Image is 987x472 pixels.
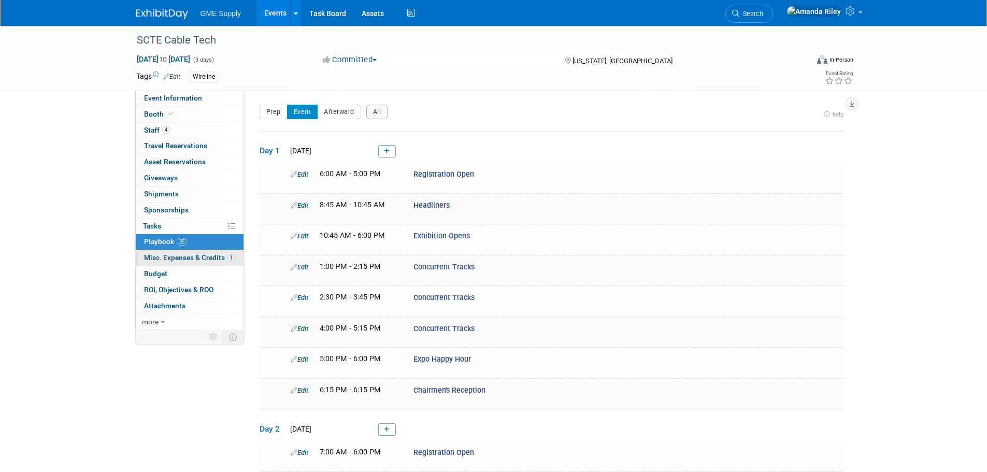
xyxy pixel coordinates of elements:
span: Misc. Expenses & Credits [144,253,235,262]
span: Budget [144,269,167,278]
span: 4 [162,126,170,134]
span: Registration Open [413,170,474,179]
a: Attachments [136,298,244,314]
a: Edit [291,232,308,240]
a: Edit [291,325,308,333]
a: Edit [163,73,180,80]
span: Concurrent Tracks [413,293,475,302]
span: help [833,111,843,118]
span: Attachments [144,302,185,310]
a: Event Information [136,91,244,106]
a: Edit [291,170,308,178]
a: Booth [136,107,244,122]
span: Booth [144,110,176,118]
button: Prep [260,105,288,119]
a: more [136,314,244,330]
span: Giveaways [144,174,178,182]
span: Registration Open [413,448,474,457]
td: Tags [136,71,180,83]
div: SCTE Cable Tech [133,31,793,50]
span: Headliners [413,201,450,210]
a: Tasks [136,219,244,234]
span: Chairmen's Reception [413,386,485,395]
button: Committed [319,54,381,65]
img: ExhibitDay [136,9,188,19]
span: Concurrent Tracks [413,324,475,333]
div: Event Rating [825,71,853,76]
span: Staff [144,126,170,134]
img: Amanda Riley [786,6,841,17]
span: Exhibition Opens [413,232,470,240]
div: Event Format [747,54,854,69]
span: 4:00 PM - 5:15 PM [320,324,381,333]
a: Edit [291,449,308,456]
a: Sponsorships [136,203,244,218]
span: Tasks [143,222,161,230]
span: 25 [177,238,187,246]
span: Travel Reservations [144,141,207,150]
span: Expo Happy Hour [413,355,471,364]
button: All [366,105,388,119]
span: 5:00 PM - 6:00 PM [320,354,381,363]
a: Staff4 [136,123,244,138]
span: Day 2 [260,423,285,435]
a: Edit [291,294,308,302]
button: Event [287,105,318,119]
span: Asset Reservations [144,158,206,166]
a: Asset Reservations [136,154,244,170]
div: In-Person [829,56,853,64]
a: Edit [291,355,308,363]
a: Edit [291,387,308,394]
span: [DATE] [287,147,311,155]
span: Playbook [144,237,187,246]
span: [US_STATE], [GEOGRAPHIC_DATA] [573,57,673,65]
a: Search [725,5,773,23]
a: Playbook25 [136,234,244,250]
td: Personalize Event Tab Strip [205,330,223,344]
a: Edit [291,263,308,271]
span: 6:00 AM - 5:00 PM [320,169,381,178]
a: Shipments [136,187,244,202]
span: Concurrent Tracks [413,263,475,271]
span: 7:00 AM - 6:00 PM [320,448,381,456]
span: 1:00 PM - 2:15 PM [320,262,381,271]
a: Travel Reservations [136,138,244,154]
span: (3 days) [192,56,214,63]
span: 6:15 PM - 6:15 PM [320,385,381,394]
a: Budget [136,266,244,282]
span: Sponsorships [144,206,189,214]
button: Afterward [317,105,361,119]
div: Wireline [190,71,218,82]
span: 8:45 AM - 10:45 AM [320,201,385,209]
span: 1 [227,254,235,262]
span: [DATE] [DATE] [136,54,191,64]
span: 10:45 AM - 6:00 PM [320,231,385,240]
span: Search [739,10,763,18]
img: Format-Inperson.png [817,55,827,64]
a: Misc. Expenses & Credits1 [136,250,244,266]
td: Toggle Event Tabs [222,330,244,344]
a: ROI, Objectives & ROO [136,282,244,298]
i: Booth reservation complete [168,111,174,117]
span: more [142,318,159,326]
span: 2:30 PM - 3:45 PM [320,293,381,302]
a: Giveaways [136,170,244,186]
span: [DATE] [287,425,311,433]
a: Edit [291,202,308,209]
span: Day 1 [260,145,285,156]
span: Event Information [144,94,202,102]
span: GME Supply [201,9,241,18]
span: ROI, Objectives & ROO [144,285,213,294]
span: Shipments [144,190,179,198]
span: to [159,55,168,63]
